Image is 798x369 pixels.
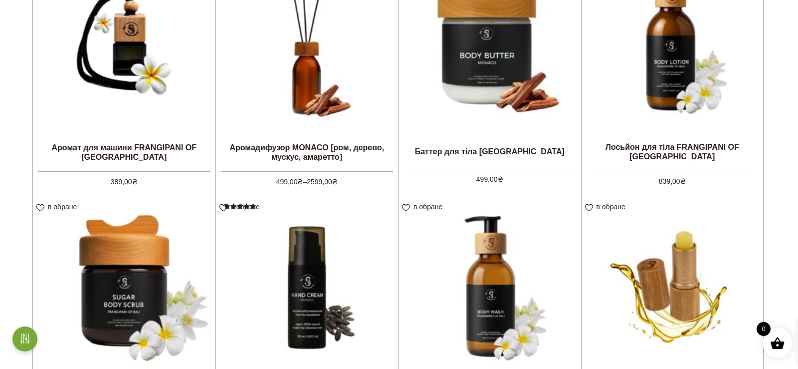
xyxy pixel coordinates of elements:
img: unfavourite.svg [402,204,410,212]
h2: Лосьйон для тіла FRANGIPANI OF [GEOGRAPHIC_DATA] [582,138,764,165]
bdi: 389,00 [111,178,138,186]
span: в обране [231,203,260,211]
bdi: 499,00 [476,175,503,183]
span: ₴ [132,178,138,186]
span: ₴ [332,178,338,186]
img: unfavourite.svg [585,204,593,212]
span: в обране [597,203,625,211]
span: в обране [413,203,442,211]
span: в обране [48,203,77,211]
h2: Баттер для тіла [GEOGRAPHIC_DATA] [399,139,581,164]
h2: Аромат для машини FRANGIPANI OF [GEOGRAPHIC_DATA] [33,139,215,166]
bdi: 839,00 [659,177,686,185]
a: в обране [402,203,446,211]
a: в обране [36,203,80,211]
a: в обране [219,203,263,211]
h2: Аромадифузор MONACO [ром, дерево, мускус, амаретто] [216,139,399,166]
span: ₴ [297,178,303,186]
bdi: 499,00 [276,178,303,186]
span: 0 [757,322,771,336]
img: unfavourite.svg [36,204,44,212]
a: в обране [585,203,629,211]
span: – [221,171,394,187]
span: ₴ [498,175,503,183]
img: unfavourite.svg [219,204,227,212]
bdi: 2599,00 [307,178,338,186]
span: ₴ [680,177,686,185]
